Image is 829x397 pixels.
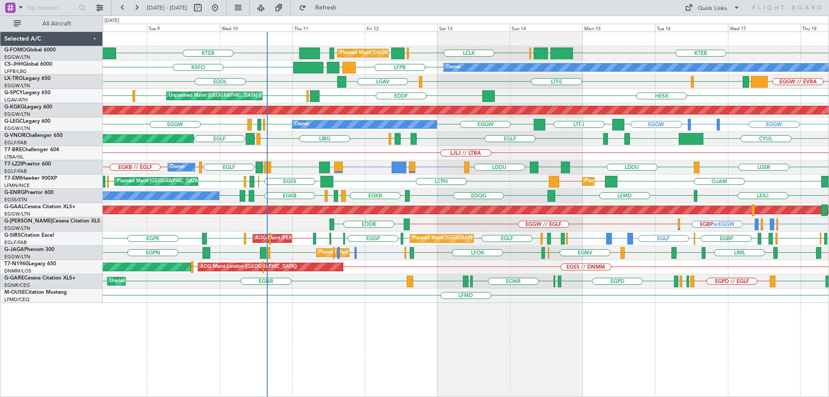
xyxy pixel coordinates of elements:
[4,296,29,303] a: LFMD/CEQ
[4,68,27,75] a: LFPB/LBG
[308,5,344,11] span: Refresh
[585,175,667,188] div: Planned Maint [GEOGRAPHIC_DATA]
[220,24,292,32] div: Wed 10
[4,254,30,260] a: EGGW/LTN
[4,190,54,195] a: G-ENRGPraetor 600
[170,161,185,174] div: Owner
[26,1,76,14] input: Trip Number
[4,233,21,238] span: G-SIRS
[4,119,51,124] a: G-LEGCLegacy 600
[365,24,437,32] div: Fri 12
[4,76,23,81] span: LX-TRO
[4,261,56,267] a: T7-N1960Legacy 650
[4,176,57,181] a: T7-EMIHawker 900XP
[4,154,24,160] a: LTBA/ISL
[4,233,54,238] a: G-SIRSCitation Excel
[4,162,51,167] a: T7-LZZIPraetor 600
[117,175,199,188] div: Planned Maint [GEOGRAPHIC_DATA]
[4,90,51,95] a: G-SPCYLegacy 650
[104,17,119,25] div: [DATE]
[4,83,30,89] a: EGGW/LTN
[4,204,76,210] a: G-GAALCessna Citation XLS+
[4,268,31,274] a: DNMM/LOS
[4,111,30,118] a: EGGW/LTN
[4,147,22,152] span: T7-BRE
[4,168,27,175] a: EGLF/FAB
[4,225,30,232] a: EGGW/LTN
[74,24,147,32] div: Mon 8
[4,290,67,295] a: M-OUSECitation Mustang
[4,211,30,217] a: EGGW/LTN
[4,133,63,138] a: G-VNORChallenger 650
[319,246,455,259] div: Planned Maint [GEOGRAPHIC_DATA] ([GEOGRAPHIC_DATA])
[4,290,25,295] span: M-OUSE
[412,232,548,245] div: Planned Maint [GEOGRAPHIC_DATA] ([GEOGRAPHIC_DATA])
[4,125,30,132] a: EGGW/LTN
[4,276,76,281] a: G-GARECessna Citation XLS+
[680,1,744,15] button: Quick Links
[4,48,56,53] a: G-FOMOGlobal 6000
[4,182,30,189] a: LFMN/NCE
[4,105,52,110] a: G-KGKGLegacy 600
[4,62,23,67] span: CS-JHH
[255,232,321,245] div: AOG Maint [PERSON_NAME]
[4,282,30,289] a: EGNR/CEG
[4,54,30,60] a: EGGW/LTN
[4,97,28,103] a: LGAV/ATH
[4,190,25,195] span: G-ENRG
[4,239,27,246] a: EGLF/FAB
[4,133,25,138] span: G-VNOR
[4,176,21,181] span: T7-EMI
[4,140,27,146] a: EGLF/FAB
[4,247,24,252] span: G-JAGA
[4,247,54,252] a: G-JAGAPhenom 300
[200,260,297,273] div: AOG Maint London ([GEOGRAPHIC_DATA])
[147,24,219,32] div: Tue 9
[340,47,476,60] div: Planned Maint [GEOGRAPHIC_DATA] ([GEOGRAPHIC_DATA])
[446,61,461,74] div: Owner
[9,17,94,31] button: All Aircraft
[4,119,23,124] span: G-LEGC
[4,219,100,224] a: G-[PERSON_NAME]Cessna Citation XLS
[510,24,582,32] div: Sun 14
[437,24,510,32] div: Sat 13
[4,147,59,152] a: T7-BREChallenger 604
[655,24,728,32] div: Tue 16
[294,118,309,131] div: Owner
[4,204,24,210] span: G-GAAL
[22,21,91,27] span: All Aircraft
[728,24,801,32] div: Wed 17
[147,4,187,12] span: [DATE] - [DATE]
[698,4,727,13] div: Quick Links
[4,219,52,224] span: G-[PERSON_NAME]
[110,275,188,288] div: Unplanned Maint [PERSON_NAME]
[4,105,25,110] span: G-KGKG
[4,48,26,53] span: G-FOMO
[4,197,27,203] a: EGSS/STN
[169,89,309,102] div: Unplanned Maint [GEOGRAPHIC_DATA] ([PERSON_NAME] Intl)
[295,1,347,15] button: Refresh
[582,24,655,32] div: Mon 15
[4,90,23,95] span: G-SPCY
[4,162,22,167] span: T7-LZZI
[4,62,52,67] a: CS-JHHGlobal 6000
[4,261,28,267] span: T7-N1960
[4,76,51,81] a: LX-TROLegacy 650
[4,276,24,281] span: G-GARE
[292,24,365,32] div: Thu 11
